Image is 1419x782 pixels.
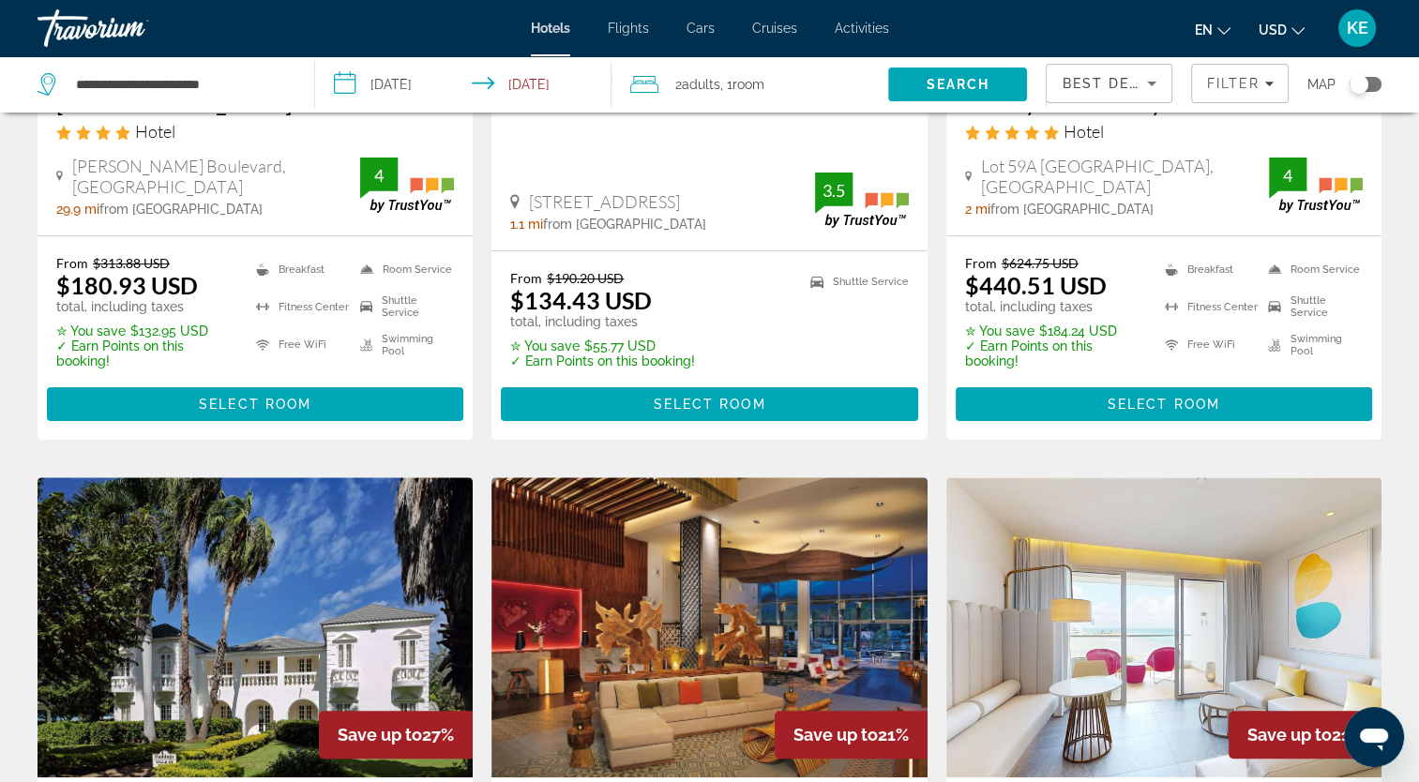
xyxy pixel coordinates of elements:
span: Room [732,77,764,92]
img: Breathless Montego Bay Adults Only All Inclusive [491,477,927,777]
li: Swimming Pool [351,331,455,359]
a: Cars [687,21,715,36]
span: 2 [675,71,720,98]
img: TrustYou guest rating badge [815,173,909,228]
ins: $134.43 USD [510,286,652,314]
p: ✓ Earn Points on this booking! [510,353,695,368]
span: Search [927,77,990,92]
li: Free WiFi [247,331,351,359]
li: Swimming Pool [1259,331,1363,359]
span: Best Deals [1062,76,1159,91]
span: 2 mi [965,202,990,217]
button: Toggle map [1336,76,1381,93]
li: Shuttle Service [1259,293,1363,321]
del: $624.75 USD [1002,255,1079,271]
li: Fitness Center [1155,293,1260,321]
span: Save up to [338,725,422,744]
span: From [510,270,542,286]
p: total, including taxes [56,299,233,314]
p: ✓ Earn Points on this booking! [56,338,233,368]
p: ✓ Earn Points on this booking! [965,338,1141,368]
li: Breakfast [247,255,351,283]
div: 4 [1269,164,1306,187]
span: Save up to [793,725,878,744]
mat-select: Sort by [1062,72,1156,95]
span: 29.9 mi [56,202,99,217]
span: Adults [682,77,720,92]
span: KE [1347,19,1368,38]
ins: $440.51 USD [965,271,1107,299]
p: $132.95 USD [56,323,233,338]
div: 4 [360,164,398,187]
span: ✮ You save [965,323,1034,338]
img: TrustYou guest rating badge [1269,158,1363,213]
li: Free WiFi [1155,331,1260,359]
span: Select Room [653,397,765,412]
li: Room Service [1259,255,1363,283]
p: total, including taxes [965,299,1141,314]
p: $55.77 USD [510,338,695,353]
a: Travorium [38,4,225,53]
input: Search hotel destination [74,70,286,98]
span: Lot 59A [GEOGRAPHIC_DATA], [GEOGRAPHIC_DATA] [981,156,1269,197]
div: 4 star Hotel [56,121,454,142]
img: TrustYou guest rating badge [360,158,454,213]
li: Shuttle Service [801,270,909,293]
span: Map [1307,71,1336,98]
span: Save up to [1247,725,1332,744]
del: $313.88 USD [93,255,170,271]
li: Fitness Center [247,293,351,321]
button: Filters [1191,64,1289,103]
a: Select Room [956,391,1372,412]
span: ✮ You save [56,323,126,338]
span: ✮ You save [510,338,580,353]
span: [PERSON_NAME] Boulevard, [GEOGRAPHIC_DATA] [72,156,360,197]
p: total, including taxes [510,314,695,329]
iframe: Button to launch messaging window [1344,707,1404,767]
del: $190.20 USD [547,270,624,286]
a: Select Room [501,391,917,412]
span: from [GEOGRAPHIC_DATA] [543,217,706,232]
span: Select Room [199,397,311,412]
span: From [965,255,997,271]
span: 1.1 mi [510,217,543,232]
a: Hotels [531,21,570,36]
button: Change currency [1259,16,1305,43]
a: Flights [608,21,649,36]
img: Princess Senses The Mangrove Resort Adults Only [946,477,1381,777]
span: From [56,255,88,271]
span: [STREET_ADDRESS] [529,191,680,212]
li: Room Service [351,255,455,283]
img: Half Moon [38,477,473,777]
a: Cruises [752,21,797,36]
a: Select Room [47,391,463,412]
div: 5 star Hotel [965,121,1363,142]
span: from [GEOGRAPHIC_DATA] [990,202,1154,217]
span: en [1195,23,1213,38]
button: Travelers: 2 adults, 0 children [611,56,889,113]
button: Select Room [47,387,463,421]
span: Hotel [1064,121,1104,142]
div: 3.5 [815,179,853,202]
span: from [GEOGRAPHIC_DATA] [99,202,263,217]
span: Select Room [1108,397,1220,412]
button: Search [888,68,1027,101]
span: USD [1259,23,1287,38]
span: Activities [835,21,889,36]
div: 21% [775,711,928,759]
button: Select Room [956,387,1372,421]
span: Filter [1206,76,1260,91]
div: 27% [319,711,473,759]
button: Select Room [501,387,917,421]
span: , 1 [720,71,764,98]
button: User Menu [1333,8,1381,48]
p: $184.24 USD [965,323,1141,338]
li: Shuttle Service [351,293,455,321]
